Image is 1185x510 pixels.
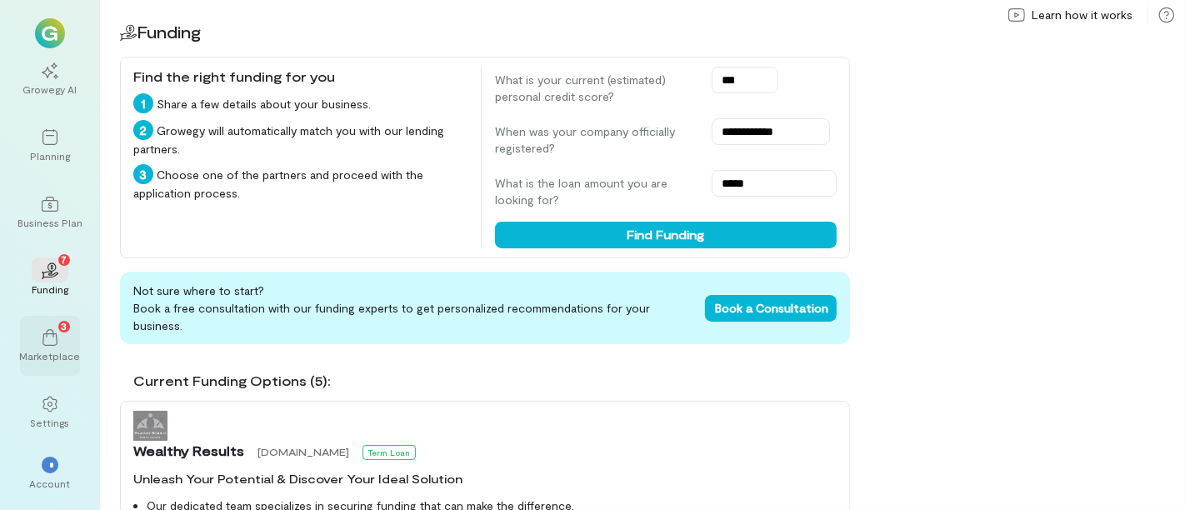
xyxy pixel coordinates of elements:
[20,249,80,309] a: Funding
[133,120,467,157] div: Growegy will automatically match you with our lending partners.
[133,93,467,113] div: Share a few details about your business.
[17,216,82,229] div: Business Plan
[20,182,80,242] a: Business Plan
[23,82,77,96] div: Growegy AI
[133,371,850,391] div: Current Funding Options (5):
[133,93,153,113] div: 1
[1032,7,1132,23] span: Learn how it works
[715,301,828,315] span: Book a Consultation
[20,382,80,442] a: Settings
[133,120,153,140] div: 2
[495,222,837,248] button: Find Funding
[31,416,70,429] div: Settings
[133,164,467,202] div: Choose one of the partners and proceed with the application process.
[257,446,349,457] span: [DOMAIN_NAME]
[20,49,80,109] a: Growegy AI
[62,252,67,267] span: 7
[137,22,201,42] span: Funding
[62,318,67,333] span: 3
[120,272,850,344] div: Not sure where to start? Book a free consultation with our funding experts to get personalized re...
[495,123,695,157] label: When was your company officially registered?
[30,477,71,490] div: Account
[362,445,416,460] div: Term Loan
[133,67,467,87] div: Find the right funding for you
[20,116,80,176] a: Planning
[20,443,80,503] div: *Account
[20,349,81,362] div: Marketplace
[20,316,80,376] a: Marketplace
[705,295,837,322] button: Book a Consultation
[495,175,695,208] label: What is the loan amount you are looking for?
[495,72,695,105] label: What is your current (estimated) personal credit score?
[133,411,167,441] img: Wealthy Results
[133,471,837,487] div: Unleash Your Potential & Discover Your Ideal Solution
[30,149,70,162] div: Planning
[32,282,68,296] div: Funding
[133,441,244,461] span: Wealthy Results
[133,164,153,184] div: 3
